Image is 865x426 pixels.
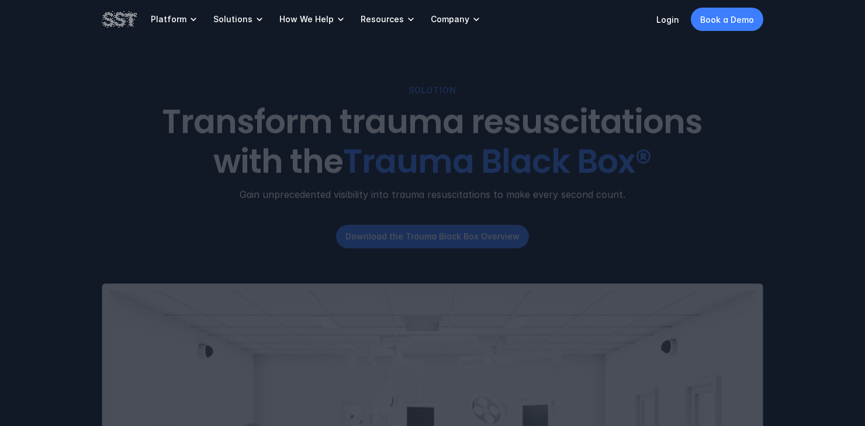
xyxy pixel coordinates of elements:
p: SOLUTION [409,84,456,97]
p: Book a Demo [700,13,754,26]
p: Gain unprecedented visibility into trauma resuscitations to make every second count. [102,187,763,201]
h1: Transform trauma resuscitations with the [148,103,717,181]
span: Trauma Black Box® [343,138,652,184]
p: Download the Trauma Black Box Overview [345,230,520,243]
a: Book a Demo [691,8,763,31]
p: Company [431,14,469,25]
a: Download the Trauma Black Box Overview [336,224,529,248]
a: Login [656,15,679,25]
p: Platform [151,14,186,25]
p: How We Help [279,14,334,25]
p: Resources [361,14,404,25]
img: SST logo [102,9,137,29]
p: Solutions [213,14,252,25]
